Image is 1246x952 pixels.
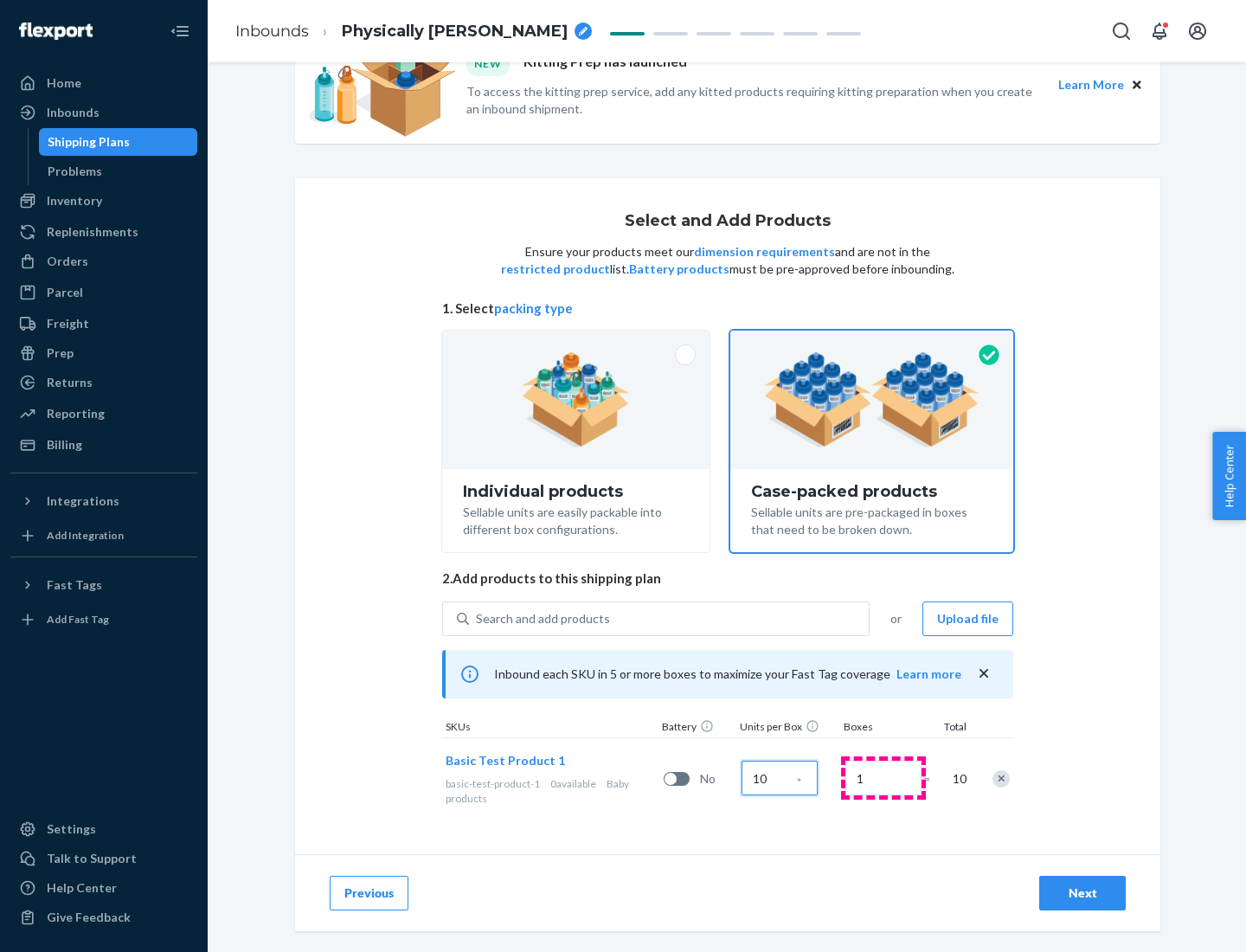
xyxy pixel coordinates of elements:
[764,352,979,447] img: case-pack.59cecea509d18c883b923b81aeac6d0b.png
[442,569,1013,588] span: 2. Add products to this shipping plan
[47,344,74,362] div: Prep
[39,128,198,156] a: Shipping Plans
[10,339,197,367] a: Prep
[47,909,131,926] div: Give Feedback
[446,753,565,768] span: Basic Test Product 1
[840,719,927,737] div: Boxes
[992,770,1010,788] div: Remove Item
[47,405,105,422] div: Reporting
[39,158,198,185] a: Problems
[923,770,941,788] span: =
[10,845,197,872] a: Talk to Support
[10,310,197,338] a: Freight
[47,192,102,209] div: Inventory
[10,369,197,396] a: Returns
[896,666,961,683] button: Learn more
[47,104,100,121] div: Inbounds
[446,752,565,769] button: Basic Test Product 1
[48,163,102,180] div: Problems
[1104,14,1139,48] button: Open Search Box
[47,528,124,543] div: Add Integration
[694,243,835,261] button: dimension requirements
[922,601,1013,636] button: Upload file
[499,243,956,278] p: Ensure your products meet our and are not in the list. must be pre-approved before inbounding.
[47,612,109,627] div: Add Fast Tag
[235,22,309,41] a: Inbounds
[47,223,138,241] div: Replenishments
[1180,14,1215,48] button: Open account menu
[494,299,573,318] button: packing type
[1212,432,1246,520] button: Help Center
[890,610,902,627] span: or
[10,874,197,902] a: Help Center
[1039,876,1126,910] button: Next
[47,284,83,301] div: Parcel
[442,650,1013,698] div: Inbound each SKU in 5 or more boxes to maximize your Fast Tag coverage
[1127,75,1146,94] button: Close
[47,850,137,867] div: Talk to Support
[446,776,657,806] div: Baby products
[10,431,197,459] a: Billing
[10,400,197,428] a: Reporting
[501,261,610,278] button: restricted product
[658,719,736,737] div: Battery
[10,187,197,215] a: Inventory
[751,500,992,538] div: Sellable units are pre-packaged in boxes that need to be broken down.
[442,299,1013,318] span: 1. Select
[10,904,197,931] button: Give Feedback
[463,500,689,538] div: Sellable units are easily packable into different box configurations.
[523,52,687,75] p: Kitting Prep has launched
[1142,14,1177,48] button: Open notifications
[47,74,81,92] div: Home
[466,83,1043,118] p: To access the kitting prep service, add any kitted products requiring kitting preparation when yo...
[47,820,96,838] div: Settings
[550,777,596,790] span: 0 available
[1058,75,1124,94] button: Learn More
[330,876,408,910] button: Previous
[700,770,735,788] span: No
[47,492,119,510] div: Integrations
[751,483,992,500] div: Case-packed products
[48,133,130,151] div: Shipping Plans
[222,6,606,57] ol: breadcrumbs
[47,576,102,594] div: Fast Tags
[845,761,922,795] input: Number of boxes
[342,21,568,43] span: Physically Witty Uakari
[927,719,970,737] div: Total
[47,374,93,391] div: Returns
[742,761,818,795] input: Case Quantity
[47,315,89,332] div: Freight
[446,777,540,790] span: basic-test-product-1
[625,213,831,230] h1: Select and Add Products
[442,719,658,737] div: SKUs
[47,436,82,453] div: Billing
[629,261,729,278] button: Battery products
[1054,884,1111,902] div: Next
[10,279,197,306] a: Parcel
[10,218,197,246] a: Replenishments
[163,14,197,48] button: Close Navigation
[47,253,88,270] div: Orders
[10,99,197,126] a: Inbounds
[10,571,197,599] button: Fast Tags
[19,23,93,40] img: Flexport logo
[736,719,840,737] div: Units per Box
[10,522,197,550] a: Add Integration
[10,815,197,843] a: Settings
[47,879,117,897] div: Help Center
[10,487,197,515] button: Integrations
[949,770,967,788] span: 10
[466,52,510,75] div: NEW
[10,248,197,275] a: Orders
[975,665,992,683] button: close
[476,610,610,627] div: Search and add products
[10,606,197,634] a: Add Fast Tag
[522,352,630,447] img: individual-pack.facf35554cb0f1810c75b2bd6df2d64e.png
[463,483,689,500] div: Individual products
[10,69,197,97] a: Home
